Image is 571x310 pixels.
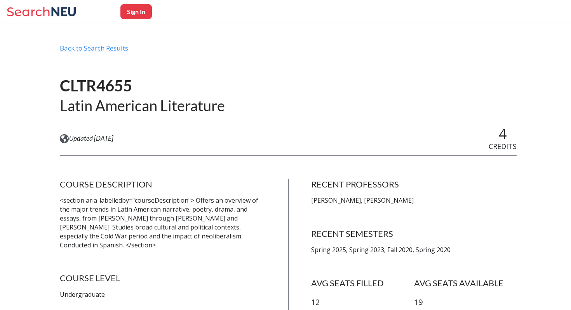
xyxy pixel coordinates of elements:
h4: COURSE DESCRIPTION [60,179,265,190]
h4: RECENT PROFESSORS [311,179,517,190]
span: 4 [499,124,507,143]
p: Spring 2025, Spring 2023, Fall 2020, Spring 2020 [311,245,517,254]
h4: COURSE LEVEL [60,273,265,284]
div: Back to Search Results [60,44,517,59]
h4: AVG SEATS FILLED [311,278,414,289]
button: Sign In [120,4,152,19]
p: [PERSON_NAME], [PERSON_NAME] [311,196,517,205]
p: 12 [311,297,414,308]
p: 19 [414,297,517,308]
span: CREDITS [489,142,517,151]
h4: RECENT SEMESTERS [311,228,517,239]
h2: Latin American Literature [60,96,225,115]
h4: AVG SEATS AVAILABLE [414,278,517,289]
p: Undergraduate [60,290,265,299]
p: <section aria-labelledby="courseDescription"> Offers an overview of the major trends in Latin Ame... [60,196,265,249]
span: Updated [DATE] [69,134,113,143]
h1: CLTR4655 [60,76,225,96]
